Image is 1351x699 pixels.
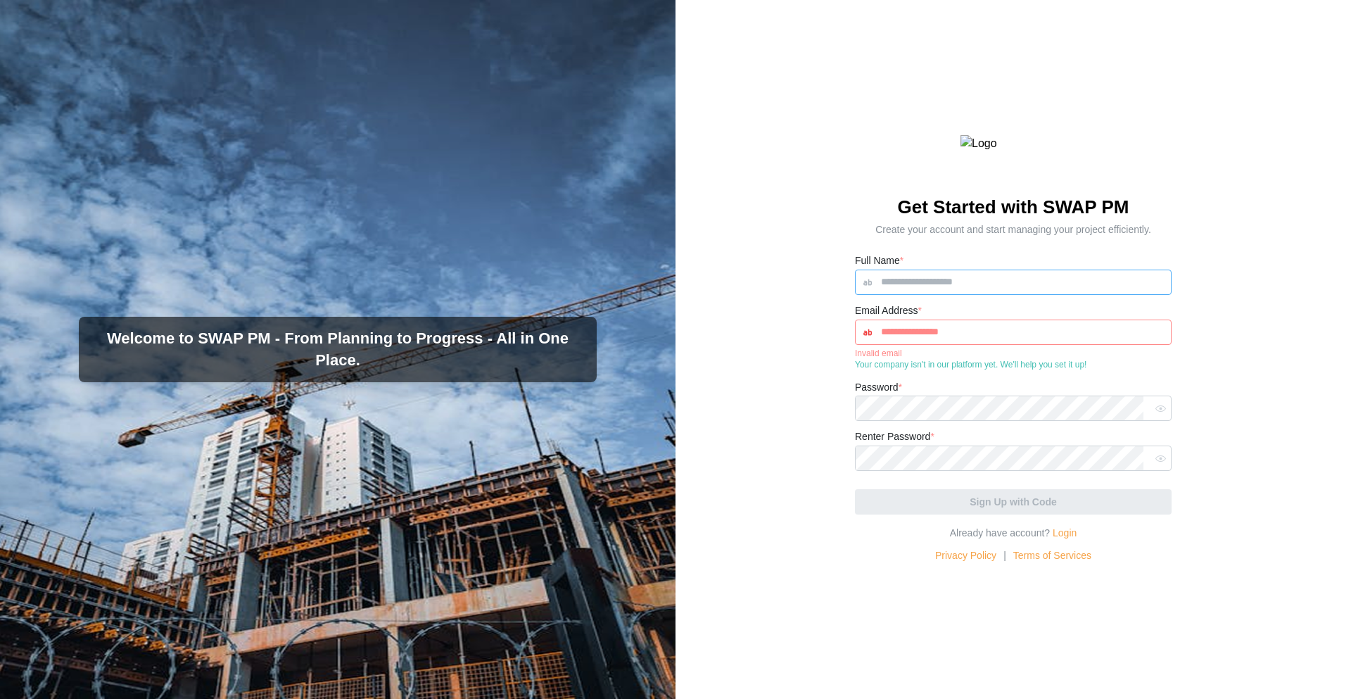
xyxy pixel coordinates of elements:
[1003,548,1006,564] div: |
[875,195,1151,238] h2: Get Started with SWAP PM
[855,253,903,269] label: Full Name
[90,328,585,372] h3: Welcome to SWAP PM - From Planning to Progress - All in One Place.
[855,429,934,445] label: Renter Password
[855,358,1172,372] div: Your company isn't in our platform yet. We'll help you set it up!
[855,303,922,319] label: Email Address
[960,135,1066,153] img: Logo
[1053,527,1077,539] a: Login
[950,526,1077,541] div: Already have account?
[855,348,1172,358] div: Invalid email
[1013,548,1091,564] a: Terms of Services
[875,222,1151,238] div: Create your account and start managing your project efficiently.
[855,380,902,396] label: Password
[935,548,996,564] a: Privacy Policy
